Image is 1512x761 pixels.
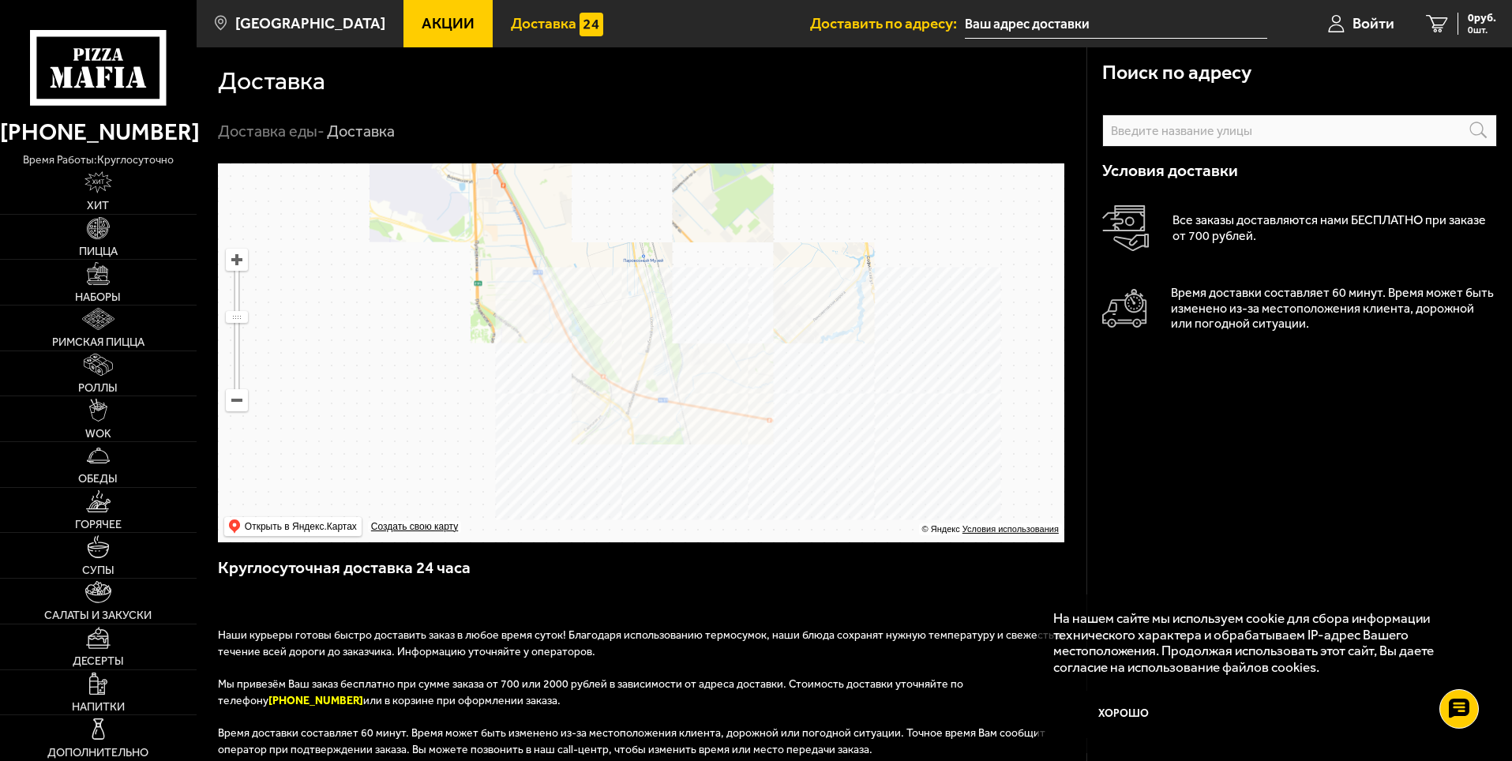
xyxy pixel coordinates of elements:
[75,291,121,302] span: Наборы
[922,524,960,534] ymaps: © Яндекс
[73,655,124,666] span: Десерты
[422,16,475,31] span: Акции
[962,524,1059,534] a: Условия использования
[810,16,965,31] span: Доставить по адресу:
[218,677,963,707] span: Мы привезём Ваш заказ бесплатно при сумме заказа от 700 или 2000 рублей в зависимости от адреса д...
[1172,212,1497,244] p: Все заказы доставляются нами БЕСПЛАТНО при заказе от 700 рублей.
[1468,13,1496,24] span: 0 руб.
[78,473,118,484] span: Обеды
[368,521,461,533] a: Создать свою карту
[1102,289,1147,328] img: Автомобиль доставки
[78,382,118,393] span: Роллы
[327,122,395,142] div: Доставка
[511,16,576,31] span: Доставка
[44,609,152,620] span: Салаты и закуски
[268,694,363,707] b: [PHONE_NUMBER]
[1053,610,1466,676] p: На нашем сайте мы используем cookie для сбора информации технического характера и обрабатываем IP...
[79,246,118,257] span: Пицца
[218,726,1045,756] span: Время доставки составляет 60 минут. Время может быть изменено из-за местоположения клиента, дорож...
[1053,691,1195,738] button: Хорошо
[1102,63,1251,83] h3: Поиск по адресу
[965,9,1267,39] input: Ваш адрес доставки
[52,336,144,347] span: Римская пицца
[245,517,357,536] ymaps: Открыть в Яндекс.Картах
[72,701,125,712] span: Напитки
[1102,114,1497,147] input: Введите название улицы
[75,519,122,530] span: Горячее
[218,122,325,141] a: Доставка еды-
[218,69,325,94] h1: Доставка
[1102,205,1149,252] img: Оплата доставки
[82,564,114,575] span: Супы
[1171,285,1497,332] p: Время доставки составляет 60 минут. Время может быть изменено из-за местоположения клиента, дорож...
[87,200,109,211] span: Хит
[218,628,1062,658] span: Наши курьеры готовы быстро доставить заказ в любое время суток! Благодаря использованию термосумо...
[1353,16,1394,31] span: Войти
[218,557,1066,595] h3: Круглосуточная доставка 24 часа
[580,13,603,36] img: 15daf4d41897b9f0e9f617042186c801.svg
[1468,25,1496,35] span: 0 шт.
[47,747,148,758] span: Дополнительно
[235,16,385,31] span: [GEOGRAPHIC_DATA]
[224,517,362,536] ymaps: Открыть в Яндекс.Картах
[1102,163,1497,179] h3: Условия доставки
[85,428,111,439] span: WOK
